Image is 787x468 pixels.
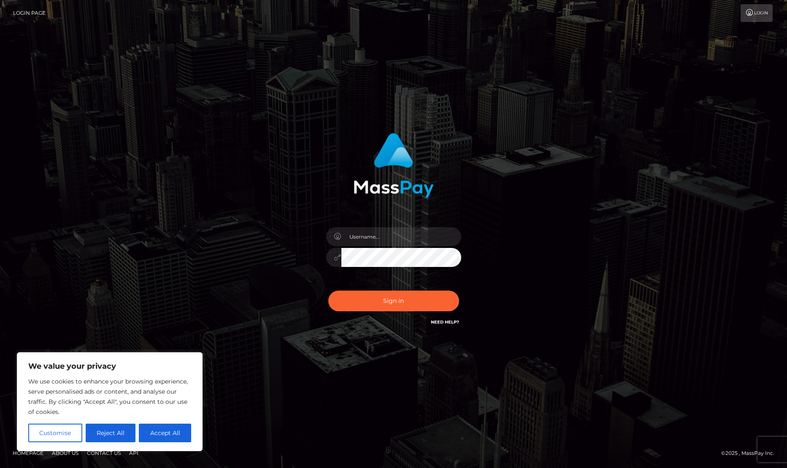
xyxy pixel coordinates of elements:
[86,424,136,442] button: Reject All
[17,352,203,451] div: We value your privacy
[49,446,82,460] a: About Us
[741,4,773,22] a: Login
[28,361,191,371] p: We value your privacy
[13,4,46,22] a: Login Page
[139,424,191,442] button: Accept All
[721,449,781,458] div: © 2025 , MassPay Inc.
[328,291,459,311] button: Sign in
[84,446,124,460] a: Contact Us
[28,376,191,417] p: We use cookies to enhance your browsing experience, serve personalised ads or content, and analys...
[354,133,434,198] img: MassPay Login
[9,446,47,460] a: Homepage
[28,424,82,442] button: Customise
[431,319,459,325] a: Need Help?
[341,227,461,246] input: Username...
[126,446,142,460] a: API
